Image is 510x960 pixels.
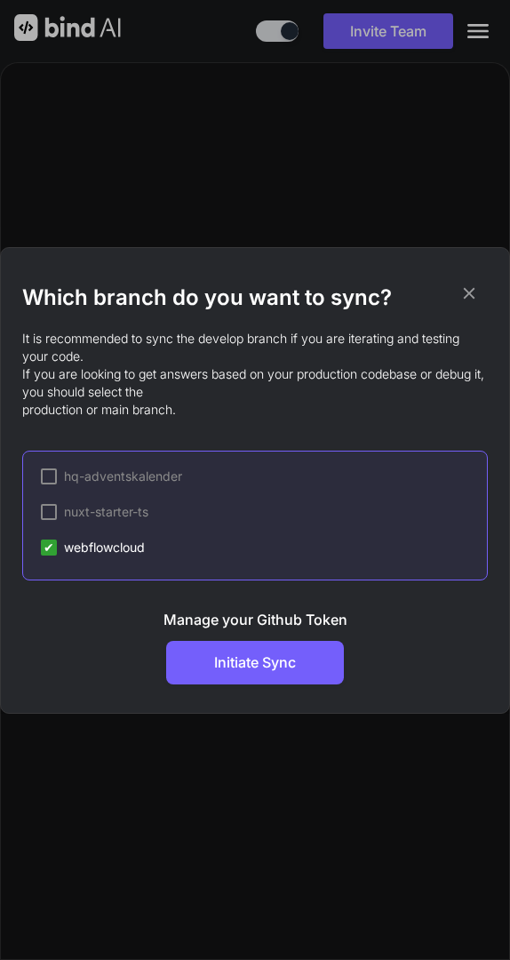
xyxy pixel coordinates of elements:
span: webflowcloud [64,539,145,556]
h3: Manage your Github Token [163,609,347,630]
p: It is recommended to sync the develop branch if you are iterating and testing your code. If you a... [22,330,488,419]
span: nuxt-starter-ts [64,503,148,521]
h2: Which branch do you want to sync? [22,284,488,312]
span: Initiate Sync [214,652,296,673]
span: hq-adventskalender [64,468,182,485]
button: Initiate Sync [166,641,344,684]
span: ✔ [44,539,54,556]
